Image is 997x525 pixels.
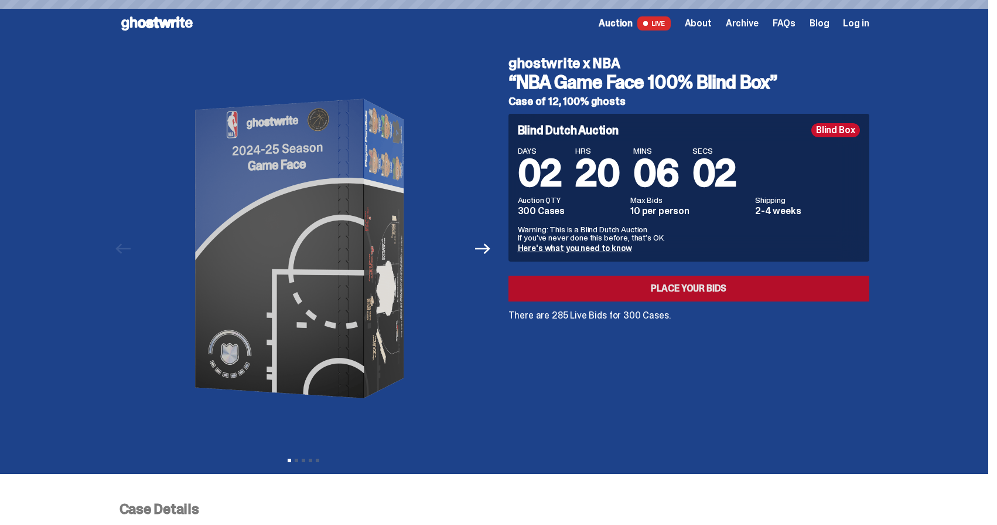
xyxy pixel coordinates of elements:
span: Auction [599,19,633,28]
span: 02 [518,149,562,198]
span: DAYS [518,147,562,155]
button: View slide 4 [309,459,312,462]
button: View slide 2 [295,459,298,462]
p: There are 285 Live Bids for 300 Cases. [508,311,869,320]
a: FAQs [773,19,795,28]
dt: Auction QTY [518,196,624,204]
button: View slide 5 [316,459,319,462]
h5: Case of 12, 100% ghosts [508,96,869,107]
span: MINS [633,147,678,155]
span: SECS [692,147,736,155]
button: Next [470,236,496,262]
a: Auction LIVE [599,16,670,31]
h3: “NBA Game Face 100% Blind Box” [508,73,869,92]
p: Warning: This is a Blind Dutch Auction. If you’ve never done this before, that’s OK. [518,225,860,242]
a: Archive [726,19,759,28]
a: Blog [810,19,829,28]
p: Case Details [119,502,869,516]
img: NBA-Hero-1.png [142,47,465,451]
dt: Max Bids [630,196,748,204]
span: HRS [575,147,619,155]
span: 02 [692,149,736,198]
a: About [685,19,712,28]
dt: Shipping [755,196,860,204]
a: Place your Bids [508,276,869,302]
a: Here's what you need to know [518,243,632,253]
button: View slide 3 [302,459,305,462]
h4: ghostwrite x NBA [508,56,869,70]
div: Blind Box [811,123,860,137]
dd: 10 per person [630,206,748,216]
dd: 300 Cases [518,206,624,216]
a: Log in [843,19,869,28]
span: 06 [633,149,678,198]
span: LIVE [637,16,671,31]
button: View slide 1 [288,459,291,462]
span: 20 [575,149,619,198]
dd: 2-4 weeks [755,206,860,216]
h4: Blind Dutch Auction [518,124,619,136]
